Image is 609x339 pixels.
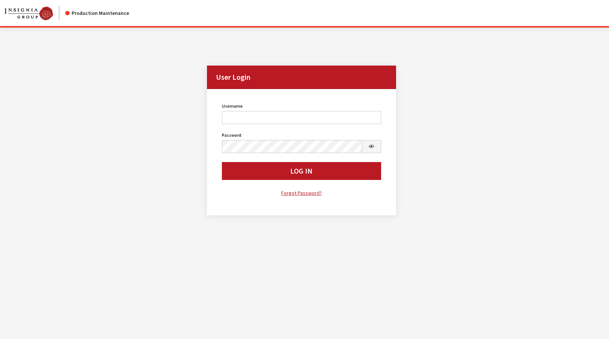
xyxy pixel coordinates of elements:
a: Forgot Password? [222,189,381,197]
label: Username [222,103,243,110]
h2: User Login [207,66,396,89]
img: Catalog Maintenance [4,7,53,20]
button: Log In [222,162,381,180]
button: Show Password [362,140,381,153]
label: Password [222,132,241,139]
a: Insignia Group logo [4,6,65,20]
div: Production Maintenance [65,9,129,17]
